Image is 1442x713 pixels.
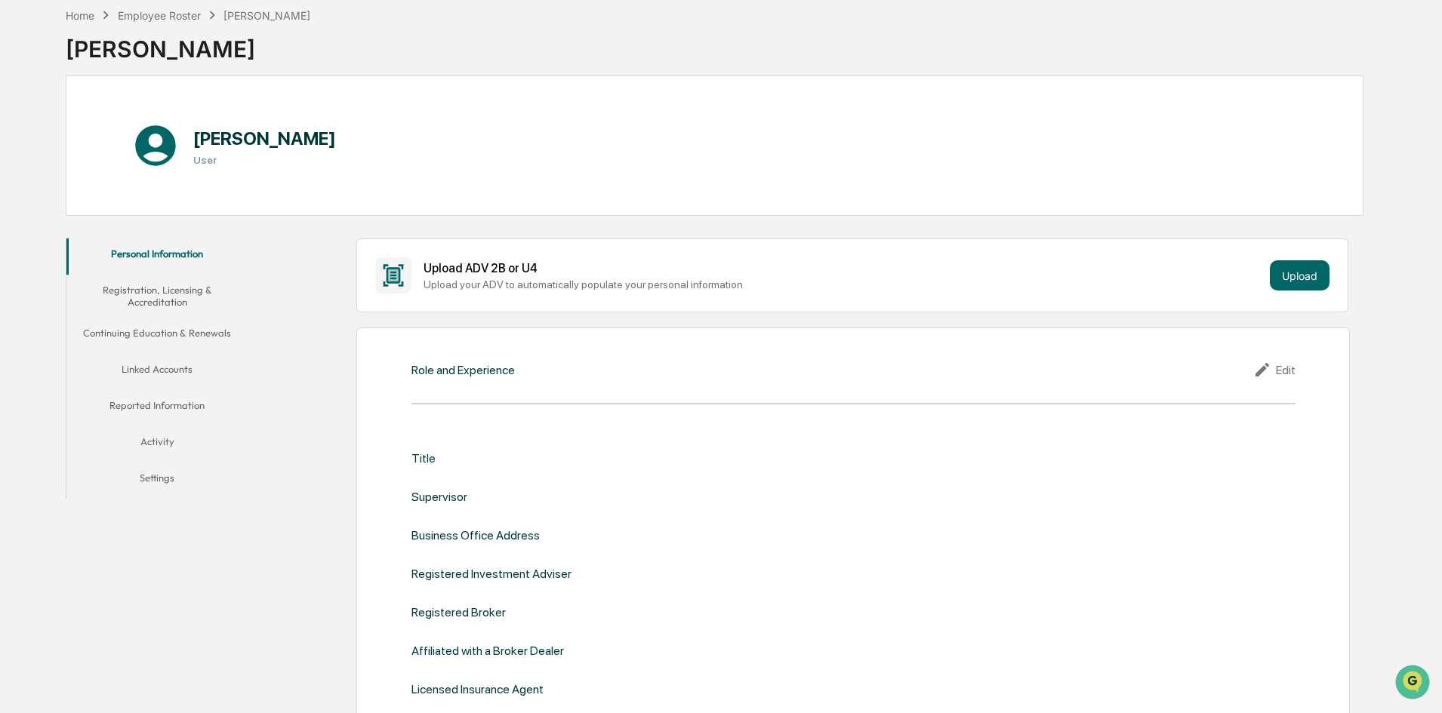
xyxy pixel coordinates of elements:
[411,644,564,658] div: Affiliated with a Broker Dealer
[424,261,1264,275] div: Upload ADV 2B or U4
[66,238,248,275] button: Personal Information
[9,184,103,211] a: 🖐️Preclearance
[424,278,1264,290] div: Upload your ADV to automatically populate your personal information.
[411,605,506,619] div: Registered Broker
[15,32,275,56] p: How can we help?
[51,115,248,131] div: Start new chat
[193,128,336,149] h1: [PERSON_NAME]
[411,567,572,581] div: Registered Investment Adviser
[1270,260,1330,290] button: Upload
[411,528,540,542] div: Business Office Address
[66,463,248,499] button: Settings
[51,131,191,143] div: We're available if you need us!
[150,256,183,267] span: Pylon
[1253,361,1296,379] div: Edit
[257,120,275,138] button: Start new chat
[15,115,42,143] img: 1746055101610-c473b297-6a78-478c-a979-82029cc54cd1
[411,451,436,466] div: Title
[1394,663,1434,704] iframe: Open customer support
[15,192,27,204] div: 🖐️
[66,318,248,354] button: Continuing Education & Renewals
[223,9,310,22] div: [PERSON_NAME]
[66,354,248,390] button: Linked Accounts
[193,154,336,166] h3: User
[411,682,544,696] div: Licensed Insurance Agent
[66,23,310,63] div: [PERSON_NAME]
[411,363,515,377] div: Role and Experience
[125,190,187,205] span: Attestations
[118,9,201,22] div: Employee Roster
[66,9,94,22] div: Home
[9,213,101,240] a: 🔎Data Lookup
[30,190,97,205] span: Preclearance
[66,426,248,463] button: Activity
[15,220,27,232] div: 🔎
[30,219,95,234] span: Data Lookup
[109,192,122,204] div: 🗄️
[411,490,467,504] div: Supervisor
[66,238,248,499] div: secondary tabs example
[66,275,248,318] button: Registration, Licensing & Accreditation
[66,390,248,426] button: Reported Information
[103,184,193,211] a: 🗄️Attestations
[106,255,183,267] a: Powered byPylon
